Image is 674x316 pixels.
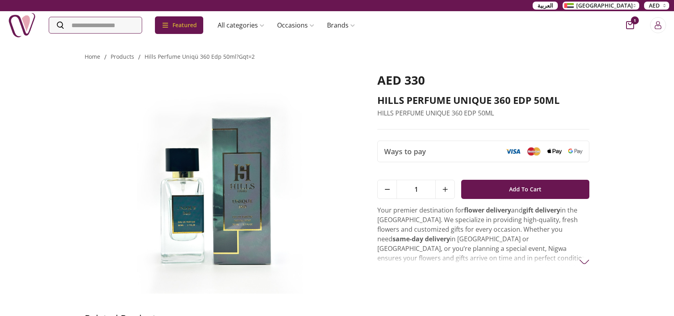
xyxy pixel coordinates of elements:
[461,180,589,199] button: Add To Cart
[563,2,639,10] button: [GEOGRAPHIC_DATA]
[523,206,560,215] strong: gift delivery
[537,2,553,10] span: العربية
[547,149,562,155] img: Apple Pay
[650,17,666,33] button: Login
[579,257,589,267] img: arrow
[464,206,511,215] strong: flower delivery
[393,235,450,243] strong: same-day delivery
[384,146,426,157] span: Ways to pay
[211,17,271,33] a: All categories
[104,52,107,62] li: /
[564,3,574,8] img: Arabic_dztd3n.png
[377,94,589,107] h2: HILLS PERFUME UNIQUE 360 EDP 50ML
[271,17,321,33] a: Occasions
[85,73,355,294] img: HILLS PERFUME UNIQUE 360 EDP 50ML
[321,17,361,33] a: Brands
[397,180,435,199] span: 1
[377,72,425,88] span: AED 330
[527,147,541,155] img: Mastercard
[649,2,660,10] span: AED
[644,2,669,10] button: AED
[155,16,203,34] div: Featured
[111,53,134,60] a: products
[377,205,589,311] p: Your premier destination for and in the [GEOGRAPHIC_DATA]. We specialize in providing high-qualit...
[145,53,255,60] a: hills perfume uniqü 360 edp 50ml?gqt=2
[506,149,520,154] img: Visa
[631,16,639,24] span: 1
[626,21,634,29] button: cart-button
[568,149,583,154] img: Google Pay
[8,11,36,39] img: Nigwa-uae-gifts
[377,108,589,118] p: HILLS PERFUME UNIQUE 360 EDP 50ML
[138,52,141,62] li: /
[509,182,541,197] span: Add To Cart
[576,2,633,10] span: [GEOGRAPHIC_DATA]
[49,17,142,33] input: Search
[85,53,100,60] a: Home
